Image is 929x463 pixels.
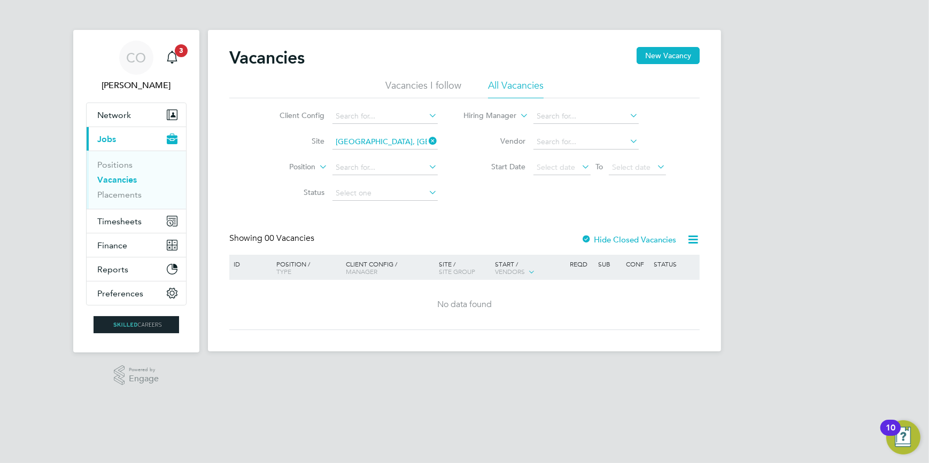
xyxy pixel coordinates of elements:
[129,365,159,374] span: Powered by
[537,162,576,172] span: Select date
[637,47,700,64] button: New Vacancy
[276,267,291,276] span: Type
[97,190,142,200] a: Placements
[229,47,305,68] h2: Vacancies
[595,255,623,273] div: Sub
[455,111,517,121] label: Hiring Manager
[127,51,146,65] span: CO
[533,135,639,150] input: Search for...
[332,186,438,201] input: Select one
[94,316,179,333] img: skilledcareers-logo-retina.png
[254,162,316,172] label: Position
[87,233,186,257] button: Finance
[332,135,438,150] input: Search for...
[86,41,187,92] a: CO[PERSON_NAME]
[86,79,187,92] span: Craig O'Donovan
[492,255,567,281] div: Start /
[533,109,639,124] input: Search for...
[268,255,343,280] div: Position /
[87,281,186,305] button: Preferences
[114,365,159,386] a: Powered byEngage
[495,267,525,276] span: Vendors
[613,162,651,172] span: Select date
[343,255,437,280] div: Client Config /
[87,127,186,151] button: Jobs
[129,374,159,383] span: Engage
[175,44,188,57] span: 3
[97,175,137,185] a: Vacancies
[264,136,325,146] label: Site
[464,136,526,146] label: Vendor
[97,264,128,274] span: Reports
[488,79,544,98] li: All Vacancies
[886,428,895,442] div: 10
[385,79,461,98] li: Vacancies I follow
[623,255,651,273] div: Conf
[97,288,143,299] span: Preferences
[229,233,316,244] div: Showing
[161,41,183,75] a: 3
[97,160,133,170] a: Positions
[581,234,676,245] label: Hide Closed Vacancies
[332,160,438,175] input: Search for...
[86,316,187,333] a: Go to home page
[265,233,314,244] span: 00 Vacancies
[346,267,377,276] span: Manager
[332,109,438,124] input: Search for...
[97,240,127,250] span: Finance
[73,30,199,352] nav: Main navigation
[593,160,607,174] span: To
[87,103,186,127] button: Network
[97,216,142,226] span: Timesheets
[264,111,325,120] label: Client Config
[567,255,595,273] div: Reqd
[264,187,325,197] label: Status
[87,151,186,209] div: Jobs
[231,255,268,273] div: ID
[87,257,186,281] button: Reports
[87,209,186,233] button: Timesheets
[97,110,131,120] span: Network
[97,134,116,144] span: Jobs
[437,255,493,280] div: Site /
[231,299,698,310] div: No data found
[464,162,526,171] label: Start Date
[439,267,476,276] span: Site Group
[886,420,920,454] button: Open Resource Center, 10 new notifications
[652,255,698,273] div: Status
